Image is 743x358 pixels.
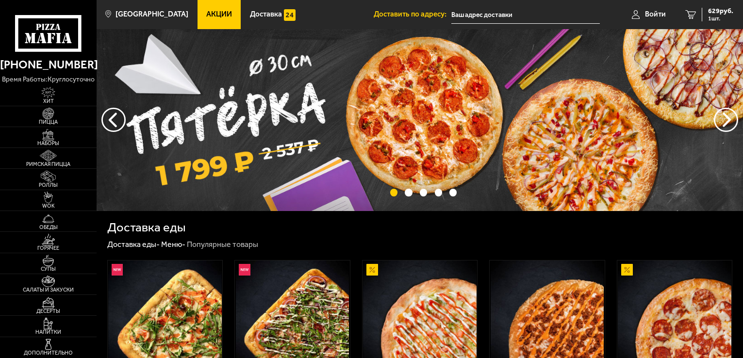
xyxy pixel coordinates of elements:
[621,264,633,276] img: Акционный
[390,189,397,196] button: точки переключения
[187,240,258,250] div: Популярные товары
[374,11,451,18] span: Доставить по адресу:
[161,240,185,249] a: Меню-
[101,108,126,132] button: следующий
[284,9,296,21] img: 15daf4d41897b9f0e9f617042186c801.svg
[250,11,282,18] span: Доставка
[405,189,412,196] button: точки переключения
[435,189,442,196] button: точки переключения
[708,16,733,21] span: 1 шт.
[116,11,188,18] span: [GEOGRAPHIC_DATA]
[708,8,733,15] span: 629 руб.
[449,189,457,196] button: точки переключения
[645,11,666,18] span: Войти
[206,11,232,18] span: Акции
[112,264,123,276] img: Новинка
[107,240,160,249] a: Доставка еды-
[714,108,738,132] button: предыдущий
[366,264,378,276] img: Акционный
[451,6,600,24] input: Ваш адрес доставки
[420,189,427,196] button: точки переключения
[107,221,185,234] h1: Доставка еды
[239,264,250,276] img: Новинка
